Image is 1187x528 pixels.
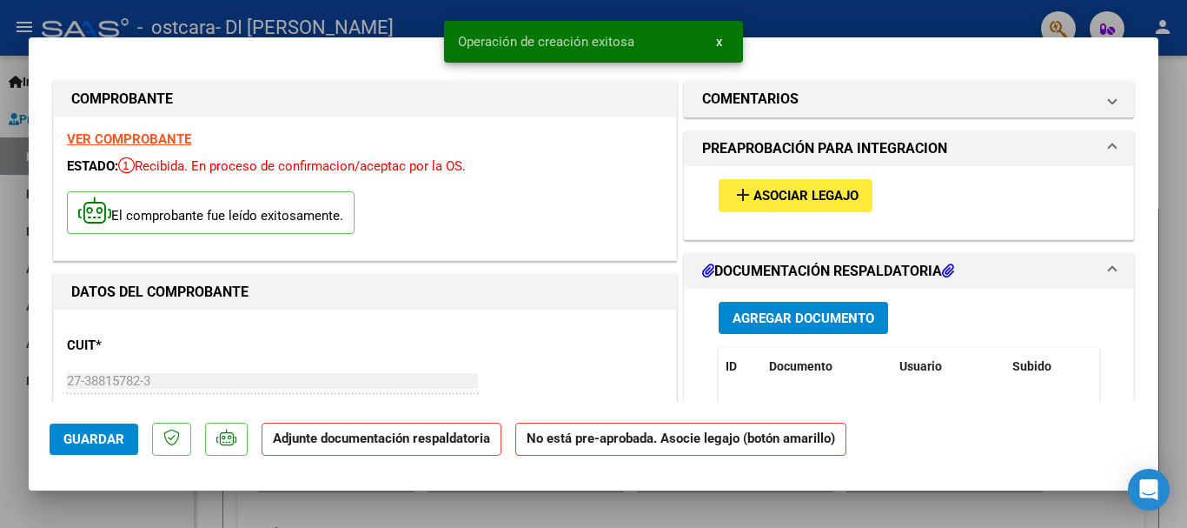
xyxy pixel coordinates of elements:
span: Agregar Documento [733,311,874,326]
button: x [702,26,736,57]
span: Subido [1012,359,1051,373]
p: El comprobante fue leído exitosamente. [67,191,355,234]
button: Guardar [50,424,138,455]
div: Open Intercom Messenger [1128,469,1170,511]
span: Asociar Legajo [753,189,859,204]
span: Documento [769,359,832,373]
datatable-header-cell: Subido [1005,348,1092,385]
mat-expansion-panel-header: COMENTARIOS [685,82,1133,117]
strong: COMPROBANTE [71,90,173,107]
strong: DATOS DEL COMPROBANTE [71,284,249,300]
span: Recibida. En proceso de confirmacion/aceptac por la OS. [118,158,466,174]
h1: PREAPROBACIÓN PARA INTEGRACION [702,138,947,159]
datatable-header-cell: Documento [762,348,892,385]
h1: DOCUMENTACIÓN RESPALDATORIA [702,261,954,282]
p: CUIT [67,336,246,356]
datatable-header-cell: ID [719,348,762,385]
h1: COMENTARIOS [702,89,799,110]
strong: No está pre-aprobada. Asocie legajo (botón amarillo) [515,423,846,457]
span: Usuario [899,359,942,373]
mat-expansion-panel-header: DOCUMENTACIÓN RESPALDATORIA [685,254,1133,289]
span: ESTADO: [67,158,118,174]
button: Agregar Documento [719,302,888,334]
mat-expansion-panel-header: PREAPROBACIÓN PARA INTEGRACION [685,131,1133,166]
span: x [716,34,722,50]
a: VER COMPROBANTE [67,131,191,147]
datatable-header-cell: Acción [1092,348,1179,385]
datatable-header-cell: Usuario [892,348,1005,385]
span: Operación de creación exitosa [458,33,634,50]
strong: Adjunte documentación respaldatoria [273,431,490,446]
span: ID [726,359,737,373]
span: Guardar [63,431,124,447]
mat-icon: add [733,184,753,205]
button: Asociar Legajo [719,179,872,211]
div: PREAPROBACIÓN PARA INTEGRACION [685,166,1133,238]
